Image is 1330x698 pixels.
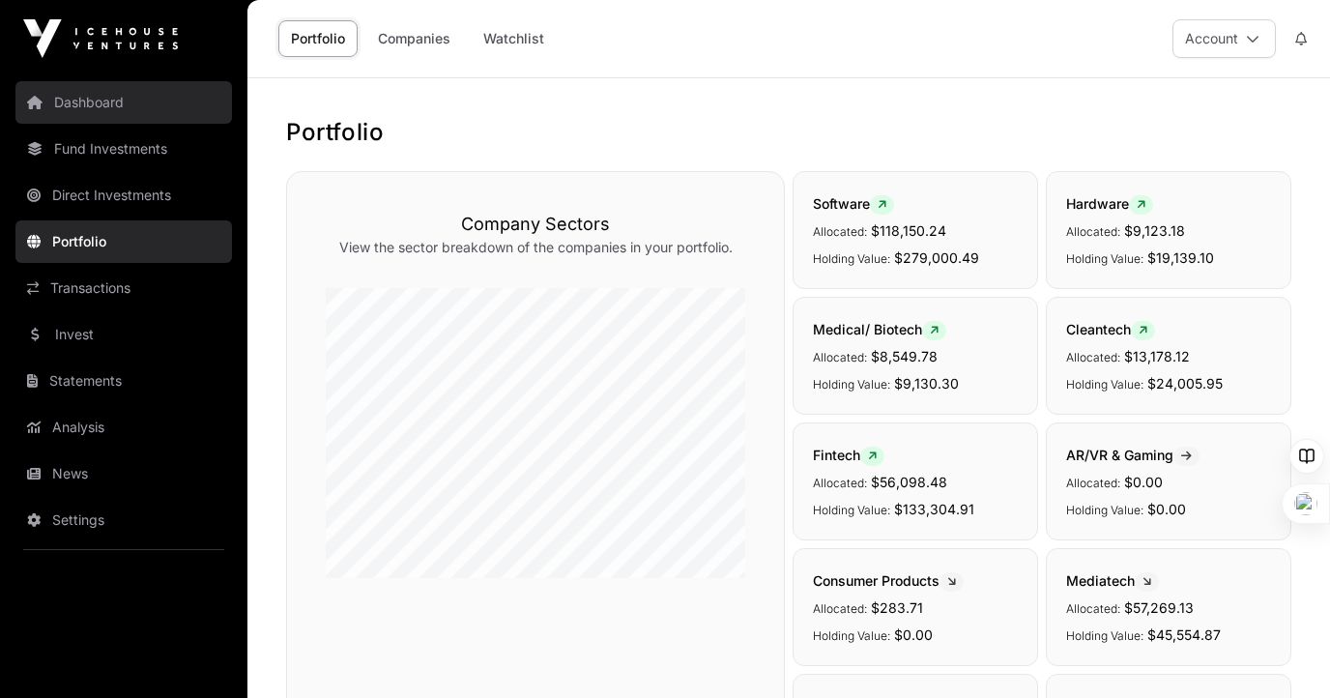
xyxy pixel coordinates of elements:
span: Holding Value: [1066,628,1143,643]
h3: Company Sectors [326,211,745,238]
span: Cleantech [1066,321,1155,337]
a: Dashboard [15,81,232,124]
span: $57,269.13 [1124,599,1194,616]
span: $0.00 [1124,474,1163,490]
span: Allocated: [1066,476,1120,490]
span: Hardware [1066,195,1153,212]
span: Mediatech [1066,572,1159,589]
span: $0.00 [1147,501,1186,517]
a: Statements [15,360,232,402]
span: Holding Value: [813,503,890,517]
span: Holding Value: [813,628,890,643]
span: $118,150.24 [871,222,946,239]
span: $283.71 [871,599,923,616]
span: Fintech [813,447,884,463]
h1: Portfolio [286,117,1291,148]
img: Icehouse Ventures Logo [23,19,178,58]
span: $8,549.78 [871,348,938,364]
a: News [15,452,232,495]
span: AR/VR & Gaming [1066,447,1200,463]
a: Settings [15,499,232,541]
a: Portfolio [15,220,232,263]
span: Allocated: [1066,224,1120,239]
span: $9,130.30 [894,375,959,392]
span: Holding Value: [1066,251,1143,266]
span: Holding Value: [813,377,890,392]
a: Watchlist [471,20,557,57]
span: Allocated: [813,224,867,239]
p: View the sector breakdown of the companies in your portfolio. [326,238,745,257]
a: Transactions [15,267,232,309]
span: Medical/ Biotech [813,321,946,337]
button: Account [1172,19,1276,58]
a: Portfolio [278,20,358,57]
span: Holding Value: [1066,377,1143,392]
span: $279,000.49 [894,249,979,266]
span: Software [813,195,894,212]
span: Holding Value: [1066,503,1143,517]
iframe: Chat Widget [1233,605,1330,698]
a: Fund Investments [15,128,232,170]
span: Allocated: [813,601,867,616]
span: $0.00 [894,626,933,643]
a: Direct Investments [15,174,232,217]
span: $19,139.10 [1147,249,1214,266]
span: $13,178.12 [1124,348,1190,364]
a: Invest [15,313,232,356]
span: Holding Value: [813,251,890,266]
a: Companies [365,20,463,57]
span: Allocated: [813,476,867,490]
span: Allocated: [1066,601,1120,616]
span: $45,554.87 [1147,626,1221,643]
span: Allocated: [1066,350,1120,364]
span: $9,123.18 [1124,222,1185,239]
a: Analysis [15,406,232,449]
span: Consumer Products [813,572,964,589]
span: Allocated: [813,350,867,364]
span: $24,005.95 [1147,375,1223,392]
span: $133,304.91 [894,501,974,517]
span: $56,098.48 [871,474,947,490]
